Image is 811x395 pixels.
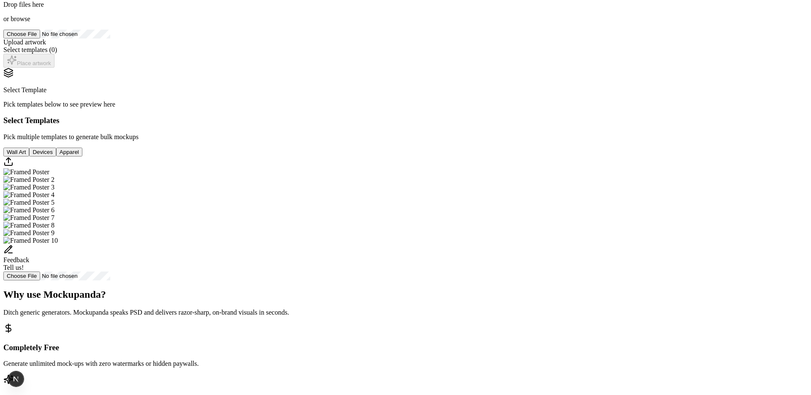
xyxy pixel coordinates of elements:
[3,222,808,229] div: Select template Framed Poster 8
[3,191,808,199] div: Select template Framed Poster 4
[3,133,808,141] p: Pick multiple templates to generate bulk mockups
[7,55,51,66] div: Place artwork
[3,360,808,368] p: Generate unlimited mock-ups with zero watermarks or hidden paywalls.
[3,176,808,184] div: Select template Framed Poster 2
[3,15,808,23] p: or
[3,237,58,244] img: Framed Poster 10
[3,343,808,352] h3: Completely Free
[3,184,54,191] img: Framed Poster 3
[3,116,808,125] h3: Select Templates
[3,101,808,108] p: Pick templates below to see preview here
[3,229,808,237] div: Select template Framed Poster 9
[3,184,808,191] div: Select template Framed Poster 3
[3,206,808,214] div: Select template Framed Poster 6
[3,256,808,264] div: Feedback
[56,148,82,156] button: Apparel
[3,237,808,244] div: Select template Framed Poster 10
[3,289,808,300] h2: Why use Mockupanda?
[3,199,808,206] div: Select template Framed Poster 5
[3,46,57,53] span: Select templates ( 0 )
[3,244,808,272] div: Send feedback
[3,1,808,8] p: Drop files here
[3,156,808,168] div: Upload custom PSD template
[3,54,54,68] button: Place artwork
[3,148,29,156] button: Wall Art
[3,214,808,222] div: Select template Framed Poster 7
[3,214,54,222] img: Framed Poster 7
[29,148,56,156] button: Devices
[3,168,808,176] div: Select template Framed Poster
[11,15,30,22] span: browse
[3,86,808,94] p: Select Template
[3,168,49,176] img: Framed Poster
[3,309,808,316] p: Ditch generic generators. Mockupanda speaks PSD and delivers razor-sharp, on-brand visuals in sec...
[3,199,54,206] img: Framed Poster 5
[3,206,54,214] img: Framed Poster 6
[3,176,54,184] img: Framed Poster 2
[3,222,54,229] img: Framed Poster 8
[3,191,54,199] img: Framed Poster 4
[3,264,808,272] div: Tell us!
[3,229,54,237] img: Framed Poster 9
[3,38,46,46] span: Upload artwork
